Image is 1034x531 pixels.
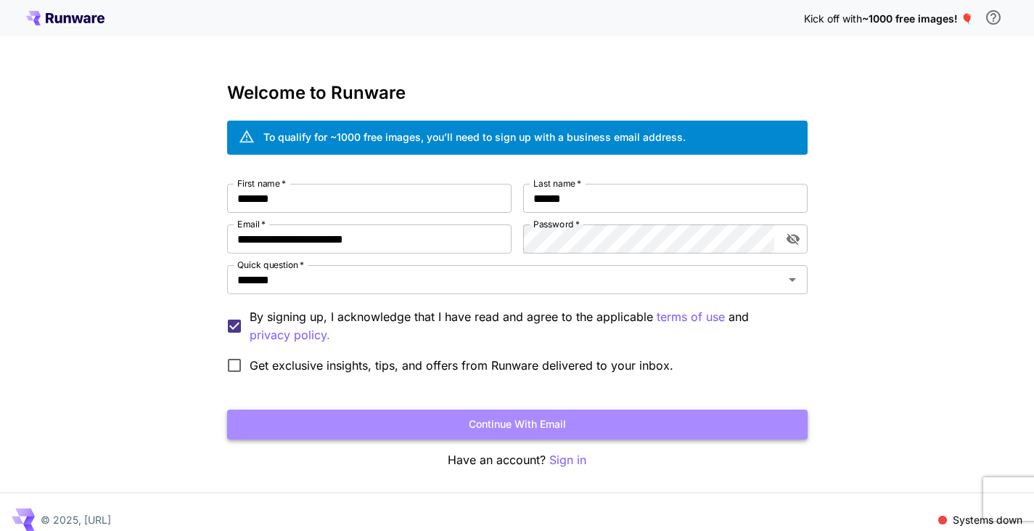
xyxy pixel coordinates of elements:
button: In order to qualify for free credit, you need to sign up with a business email address and click ... [979,3,1008,32]
label: First name [237,177,286,190]
p: Have an account? [227,451,808,469]
button: Open [782,269,803,290]
button: By signing up, I acknowledge that I have read and agree to the applicable terms of use and [250,326,330,344]
label: Password [533,218,580,230]
p: terms of use [657,308,725,326]
span: ~1000 free images! 🎈 [862,12,973,25]
label: Email [237,218,266,230]
span: Kick off with [804,12,862,25]
label: Quick question [237,259,304,271]
div: To qualify for ~1000 free images, you’ll need to sign up with a business email address. [263,129,686,145]
p: By signing up, I acknowledge that I have read and agree to the applicable and [250,308,796,344]
p: privacy policy. [250,326,330,344]
button: Sign in [549,451,586,469]
label: Last name [533,177,581,190]
button: By signing up, I acknowledge that I have read and agree to the applicable and privacy policy. [657,308,725,326]
p: Systems down [953,512,1022,527]
button: Continue with email [227,410,808,439]
button: toggle password visibility [780,226,806,252]
span: Get exclusive insights, tips, and offers from Runware delivered to your inbox. [250,357,673,374]
h3: Welcome to Runware [227,83,808,103]
p: © 2025, [URL] [41,512,111,527]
